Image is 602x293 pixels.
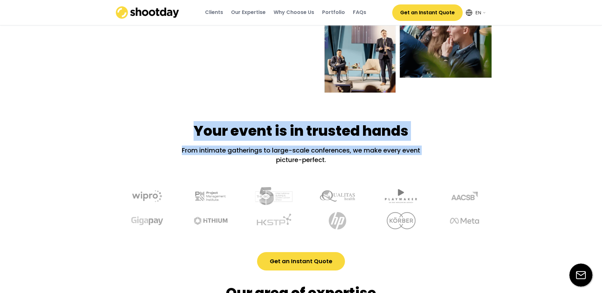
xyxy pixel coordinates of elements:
img: undefined [320,208,365,233]
img: undefined [252,184,296,208]
img: undefined [188,184,233,208]
button: Get an Instant Quote [392,4,463,21]
img: email-icon%20%281%29.svg [569,264,592,287]
img: undefined [447,208,492,233]
button: Get an Instant Quote [257,252,345,270]
div: Your event is in trusted hands [194,121,408,141]
img: undefined [193,208,238,233]
div: From intimate gatherings to large-scale conferences, we make every event picture-perfect. [174,146,428,165]
div: Our Expertise [231,9,266,16]
img: undefined [442,184,486,208]
div: Why Choose Us [274,9,314,16]
img: Icon%20feather-globe%20%281%29.svg [466,10,472,16]
div: Clients [205,9,223,16]
img: undefined [257,208,301,233]
img: undefined [130,208,174,233]
img: undefined [384,208,428,233]
img: undefined [125,184,169,208]
img: undefined [315,184,360,208]
div: FAQs [353,9,366,16]
div: Portfolio [322,9,345,16]
img: shootday_logo.png [116,6,179,19]
img: undefined [379,184,423,208]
